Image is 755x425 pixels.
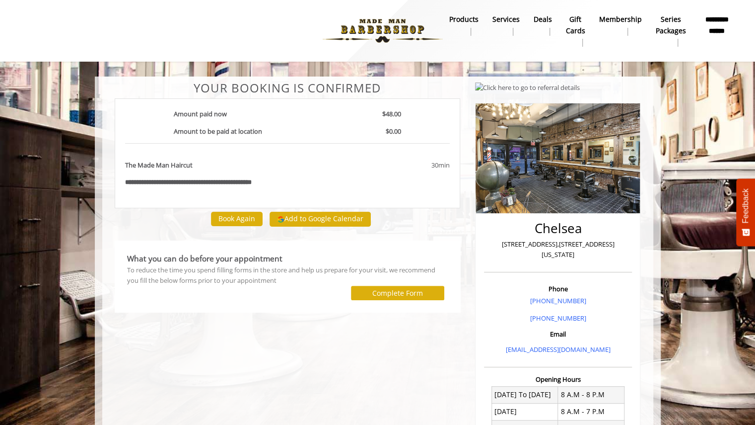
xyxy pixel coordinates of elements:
[475,83,580,93] img: Click here to go to referral details
[486,331,629,338] h3: Email
[492,14,519,25] b: Services
[125,160,193,170] b: The Made Man Haircut
[565,14,585,36] b: gift cards
[505,345,610,354] a: [EMAIL_ADDRESS][DOMAIN_NAME]
[558,404,624,421] td: 8 A.M - 7 P.M
[449,14,478,25] b: products
[314,3,451,58] img: Made Man Barbershop logo
[211,212,263,226] button: Book Again
[486,285,629,292] h3: Phone
[741,188,750,223] span: Feedback
[270,212,371,227] button: Add to Google Calendar
[533,14,551,25] b: Deals
[599,14,641,25] b: Membership
[526,12,558,38] a: DealsDeals
[648,12,692,49] a: Series packagesSeries packages
[655,14,686,36] b: Series packages
[592,12,648,38] a: MembershipMembership
[486,221,629,236] h2: Chelsea
[491,386,558,403] td: [DATE] To [DATE]
[530,296,586,305] a: [PHONE_NUMBER]
[736,178,755,246] button: Feedback - Show survey
[486,239,629,260] p: [STREET_ADDRESS],[STREET_ADDRESS][US_STATE]
[530,314,586,323] a: [PHONE_NUMBER]
[484,376,632,383] h3: Opening Hours
[351,160,450,170] div: 30min
[174,109,227,118] b: Amount paid now
[382,109,401,118] b: $48.00
[174,127,262,136] b: Amount to be paid at location
[558,12,592,49] a: Gift cardsgift cards
[127,253,282,264] b: What you can do before your appointment
[491,404,558,421] td: [DATE]
[558,386,624,403] td: 8 A.M - 8 P.M
[386,127,401,136] b: $0.00
[372,289,423,297] label: Complete Form
[351,286,444,300] button: Complete Form
[442,12,485,38] a: Productsproducts
[115,82,461,94] center: Your Booking is confirmed
[127,265,448,286] div: To reduce the time you spend filling forms in the store and help us prepare for your visit, we re...
[485,12,526,38] a: ServicesServices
